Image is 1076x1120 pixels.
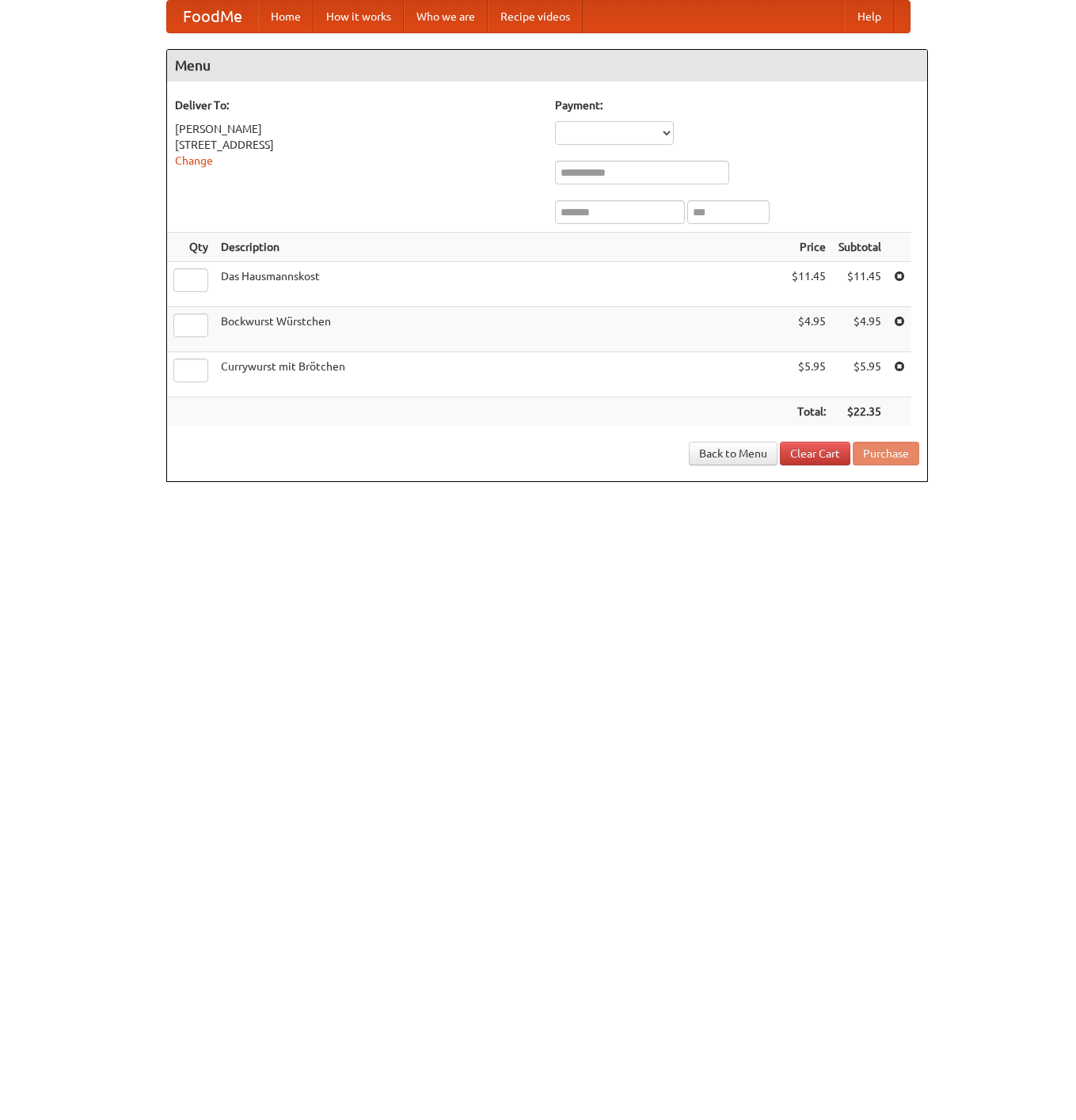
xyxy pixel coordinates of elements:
[555,97,919,113] h5: Payment:
[404,1,488,32] a: Who we are
[780,442,850,465] a: Clear Cart
[845,1,894,32] a: Help
[175,137,539,153] div: [STREET_ADDRESS]
[785,233,832,262] th: Price
[832,397,888,427] th: $22.35
[689,442,778,465] a: Back to Menu
[167,1,258,32] a: FoodMe
[785,307,832,352] td: $4.95
[853,442,919,465] button: Purchase
[167,50,927,82] h4: Menu
[215,233,785,262] th: Description
[785,262,832,307] td: $11.45
[215,262,785,307] td: Das Hausmannskost
[832,262,888,307] td: $11.45
[175,154,213,167] a: Change
[785,352,832,397] td: $5.95
[832,307,888,352] td: $4.95
[175,97,539,113] h5: Deliver To:
[785,397,832,427] th: Total:
[167,233,215,262] th: Qty
[258,1,314,32] a: Home
[175,121,539,137] div: [PERSON_NAME]
[832,352,888,397] td: $5.95
[832,233,888,262] th: Subtotal
[215,352,785,397] td: Currywurst mit Brötchen
[488,1,583,32] a: Recipe videos
[314,1,404,32] a: How it works
[215,307,785,352] td: Bockwurst Würstchen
